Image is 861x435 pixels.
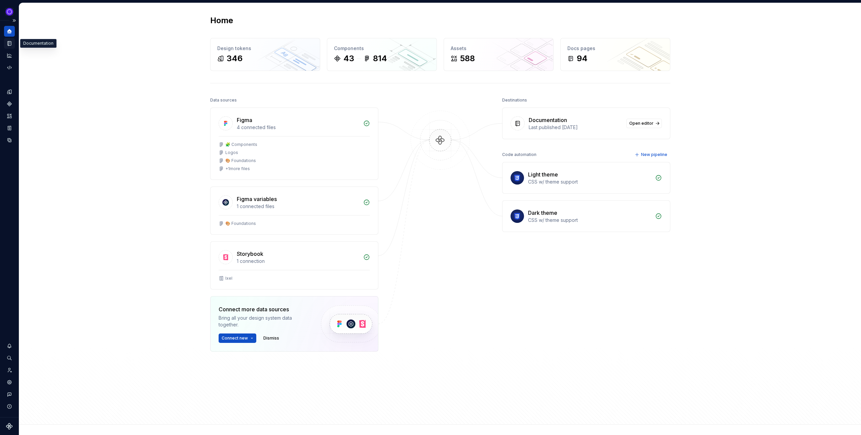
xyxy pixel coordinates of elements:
div: Bring all your design system data together. [219,315,309,328]
button: Connect new [219,333,256,343]
div: 🧩 Components [225,142,257,147]
div: Dark theme [528,209,557,217]
div: 1 connected files [237,203,359,210]
div: Documentation [529,116,567,124]
div: Design tokens [217,45,313,52]
a: Settings [4,377,15,388]
a: Assets588 [444,38,554,71]
span: Dismiss [263,335,279,341]
div: + 1 more files [225,166,250,171]
div: Destinations [502,95,527,105]
div: Data sources [210,95,237,105]
button: New pipeline [633,150,670,159]
button: Expand sidebar [9,16,19,25]
div: 🎨 Foundations [225,221,256,226]
div: Logos [225,150,238,155]
div: Code automation [502,150,536,159]
div: Components [334,45,430,52]
div: Connect more data sources [219,305,309,313]
span: Connect new [222,335,248,341]
div: 43 [343,53,354,64]
div: Figma [237,116,252,124]
a: Analytics [4,50,15,61]
span: New pipeline [641,152,667,157]
a: Storybook1 connectionIxel [210,241,378,289]
div: CSS w/ theme support [528,179,651,185]
a: Assets [4,111,15,121]
div: 94 [577,53,588,64]
button: Contact support [4,389,15,400]
svg: Supernova Logo [6,423,13,430]
div: 346 [227,53,242,64]
a: Documentation [4,38,15,49]
div: 588 [460,53,475,64]
a: Design tokens346 [210,38,320,71]
a: Components [4,98,15,109]
button: Search ⌘K [4,353,15,363]
a: Components43814 [327,38,437,71]
div: CSS w/ theme support [528,217,651,224]
div: 814 [373,53,387,64]
a: Figma4 connected files🧩 ComponentsLogos🎨 Foundations+1more files [210,108,378,180]
div: 1 connection [237,258,359,265]
a: Home [4,26,15,37]
h2: Home [210,15,233,26]
a: Invite team [4,365,15,375]
img: 868fd657-9a6c-419b-b302-5d6615f36a2c.png [5,8,13,16]
a: Data sources [4,135,15,146]
button: Dismiss [260,333,282,343]
a: Open editor [626,119,662,128]
span: Open editor [629,121,653,126]
div: Docs pages [567,45,663,52]
div: Ixel [225,276,232,281]
a: Design tokens [4,86,15,97]
a: Docs pages94 [560,38,670,71]
div: Figma variables [237,195,277,203]
a: Code automation [4,62,15,73]
div: Last published [DATE] [529,124,622,131]
div: 🎨 Foundations [225,158,256,163]
div: Light theme [528,170,558,179]
button: Notifications [4,341,15,351]
div: Documentation [20,39,57,48]
div: 4 connected files [237,124,359,131]
div: Assets [451,45,547,52]
a: Storybook stories [4,123,15,133]
div: Storybook [237,250,263,258]
a: Figma variables1 connected files🎨 Foundations [210,187,378,235]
